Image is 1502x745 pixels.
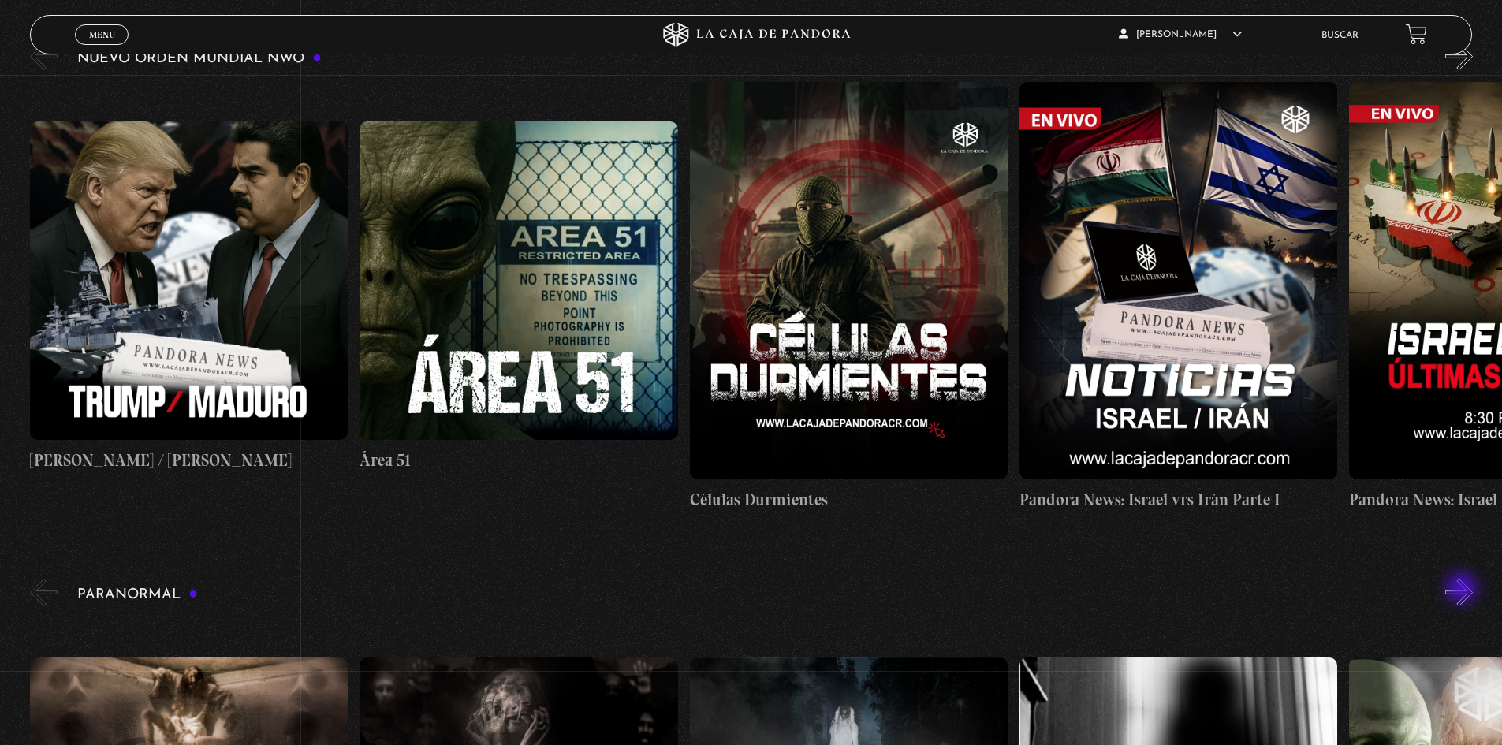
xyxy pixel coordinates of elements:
[690,487,1008,512] h4: Células Durmientes
[1406,24,1427,45] a: View your shopping cart
[1445,579,1473,606] button: Next
[30,43,58,70] button: Previous
[360,448,677,473] h4: Área 51
[360,82,677,512] a: Área 51
[690,82,1008,512] a: Células Durmientes
[1445,43,1473,70] button: Next
[89,30,115,39] span: Menu
[30,448,348,473] h4: [PERSON_NAME] / [PERSON_NAME]
[30,579,58,606] button: Previous
[1119,30,1242,39] span: [PERSON_NAME]
[1019,487,1337,512] h4: Pandora News: Israel vrs Irán Parte I
[77,587,198,602] h3: Paranormal
[84,43,121,54] span: Cerrar
[30,82,348,512] a: [PERSON_NAME] / [PERSON_NAME]
[77,51,322,66] h3: Nuevo Orden Mundial NWO
[1321,31,1359,40] a: Buscar
[1019,82,1337,512] a: Pandora News: Israel vrs Irán Parte I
